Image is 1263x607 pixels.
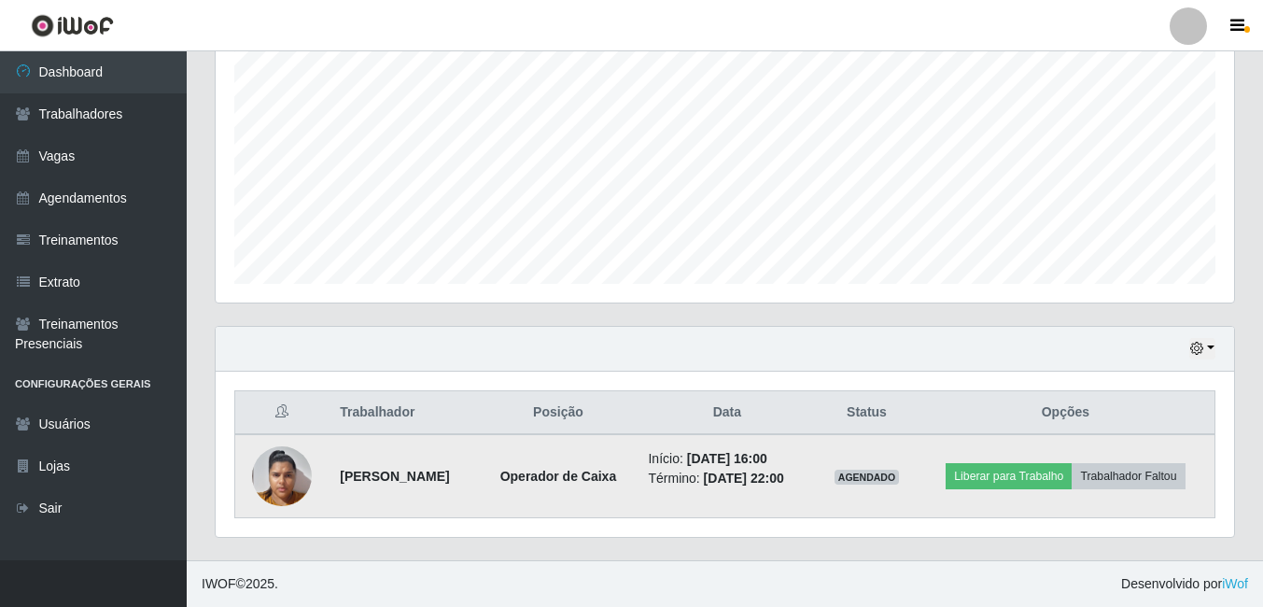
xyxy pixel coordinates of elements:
[946,463,1072,489] button: Liberar para Trabalho
[31,14,114,37] img: CoreUI Logo
[704,471,784,486] time: [DATE] 22:00
[835,470,900,485] span: AGENDADO
[1222,576,1248,591] a: iWof
[648,469,806,488] li: Término:
[329,391,479,435] th: Trabalhador
[1072,463,1185,489] button: Trabalhador Faltou
[637,391,817,435] th: Data
[479,391,637,435] th: Posição
[202,574,278,594] span: © 2025 .
[817,391,917,435] th: Status
[687,451,767,466] time: [DATE] 16:00
[648,449,806,469] li: Início:
[252,436,312,515] img: 1724269488356.jpeg
[1121,574,1248,594] span: Desenvolvido por
[500,469,617,484] strong: Operador de Caixa
[917,391,1215,435] th: Opções
[202,576,236,591] span: IWOF
[340,469,449,484] strong: [PERSON_NAME]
